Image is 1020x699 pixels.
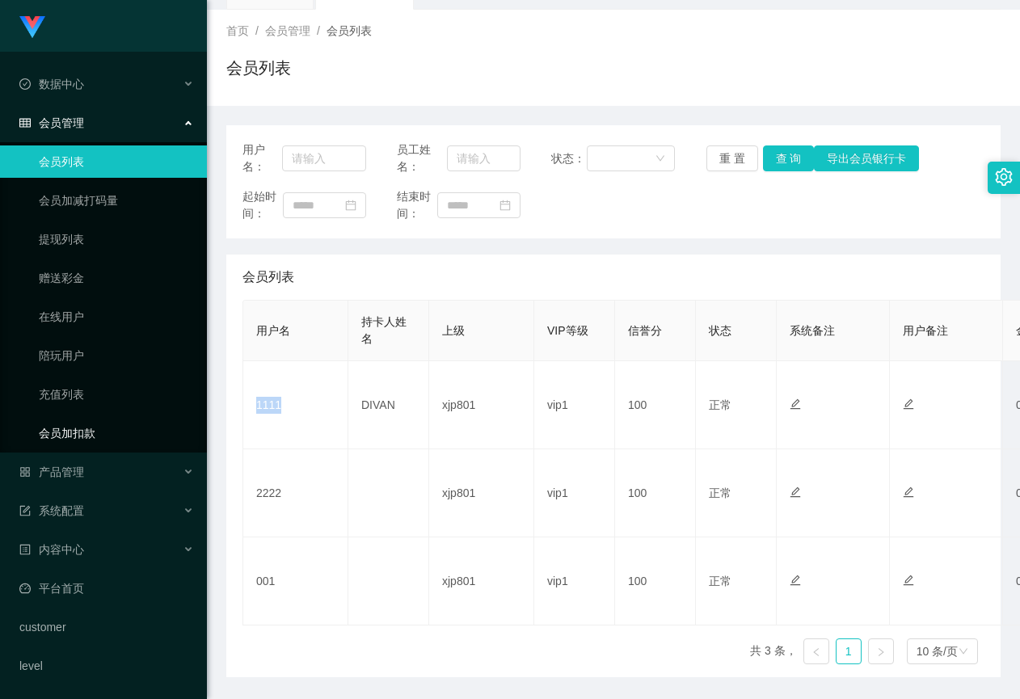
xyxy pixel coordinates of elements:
td: xjp801 [429,449,534,537]
span: 会员列表 [327,24,372,37]
td: DIVAN [348,361,429,449]
input: 请输入 [282,145,366,171]
i: 图标: calendar [345,200,356,211]
span: VIP等级 [547,324,588,337]
span: 会员管理 [19,116,84,129]
i: 图标: edit [903,486,914,498]
a: 提现列表 [39,223,194,255]
li: 上一页 [803,638,829,664]
span: 用户名： [242,141,282,175]
i: 图标: down [655,154,665,165]
span: 结束时间： [397,188,437,222]
a: 陪玩用户 [39,339,194,372]
i: 图标: profile [19,544,31,555]
td: 2222 [243,449,348,537]
a: 赠送彩金 [39,262,194,294]
span: 系统配置 [19,504,84,517]
i: 图标: appstore-o [19,466,31,478]
i: 图标: table [19,117,31,128]
td: xjp801 [429,361,534,449]
span: 正常 [709,486,731,499]
td: 100 [615,449,696,537]
td: 100 [615,537,696,625]
td: xjp801 [429,537,534,625]
i: 图标: right [876,647,886,657]
span: 系统备注 [790,324,835,337]
span: 状态 [709,324,731,337]
td: vip1 [534,361,615,449]
span: 用户名 [256,324,290,337]
i: 图标: down [959,646,968,658]
td: 100 [615,361,696,449]
a: 1 [837,639,861,663]
span: 员工姓名： [397,141,447,175]
span: 状态： [551,150,586,167]
button: 重 置 [706,145,758,171]
a: customer [19,611,194,643]
img: logo.9652507e.png [19,16,45,39]
input: 请输入 [447,145,521,171]
span: 上级 [442,324,465,337]
li: 1 [836,638,862,664]
i: 图标: check-circle-o [19,78,31,90]
i: 图标: edit [903,398,914,410]
span: 正常 [709,398,731,411]
td: 1111 [243,361,348,449]
span: 会员管理 [265,24,310,37]
td: vip1 [534,449,615,537]
i: 图标: setting [995,168,1013,186]
td: 001 [243,537,348,625]
span: 会员列表 [242,267,294,287]
a: 会员加扣款 [39,417,194,449]
span: 信誉分 [628,324,662,337]
i: 图标: form [19,505,31,516]
a: 充值列表 [39,378,194,411]
a: 图标: dashboard平台首页 [19,572,194,604]
span: 内容中心 [19,543,84,556]
div: 10 条/页 [917,639,958,663]
td: vip1 [534,537,615,625]
i: 图标: edit [790,486,801,498]
a: level [19,650,194,682]
span: 数据中心 [19,78,84,91]
span: / [317,24,320,37]
button: 导出会员银行卡 [814,145,919,171]
i: 图标: edit [790,398,801,410]
a: 在线用户 [39,301,194,333]
h1: 会员列表 [226,56,291,80]
span: 首页 [226,24,249,37]
li: 下一页 [868,638,894,664]
i: 图标: left [811,647,821,657]
span: / [255,24,259,37]
button: 查 询 [763,145,815,171]
a: 会员加减打码量 [39,184,194,217]
span: 起始时间： [242,188,283,222]
span: 持卡人姓名 [361,315,407,345]
li: 共 3 条， [750,638,797,664]
span: 产品管理 [19,465,84,478]
span: 用户备注 [903,324,948,337]
i: 图标: calendar [499,200,511,211]
a: 会员列表 [39,145,194,178]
